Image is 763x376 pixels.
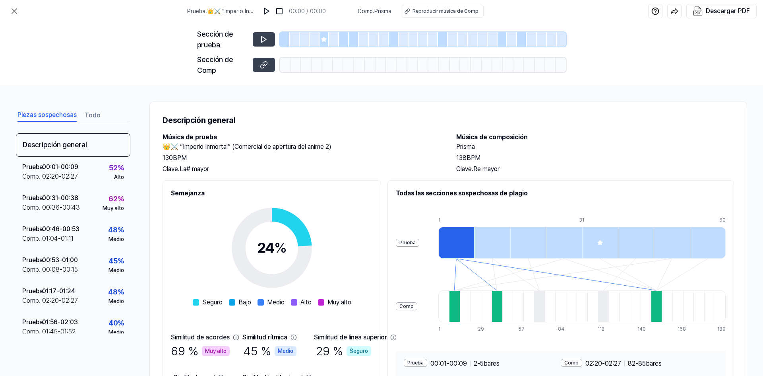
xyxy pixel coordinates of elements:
font: 82 [628,360,635,367]
font: % [118,257,124,265]
font: Medio [108,298,124,304]
font: 112 [598,326,604,332]
font: Medio [267,298,285,306]
font: Descripción general [163,115,235,125]
font: 00:38 [61,194,78,202]
font: . [39,173,41,180]
font: . [205,8,207,14]
font: Todas las secciones sospechosas de plagio [396,189,528,197]
font: 02:27 [62,173,78,180]
font: 02:20 [585,360,602,367]
font: Prueba [22,318,43,326]
font: 189 [717,326,726,332]
font: Descripción general [23,140,87,149]
font: % [118,319,124,327]
font: 00:01 [42,163,58,171]
font: . [39,328,41,335]
font: 02:27 [62,297,78,304]
font: 85 [638,360,646,367]
font: Sección de Comp [197,55,233,74]
font: - [602,360,605,367]
font: Seguro [202,298,223,306]
font: Comp [22,328,39,335]
font: Reproducir música de Comp [412,8,478,14]
font: - [58,194,61,202]
font: 00:00 / 00:00 [289,8,326,14]
img: compartir [670,7,678,15]
font: Comp [358,8,373,14]
font: Comp [22,266,39,273]
font: 45 [243,344,258,358]
font: 00:53 [42,256,59,264]
font: 5 [480,360,484,367]
font: 52 [109,164,118,172]
font: Prueba [187,8,205,14]
font: bares [484,360,500,367]
font: % [118,195,124,203]
font: Comp [399,304,414,309]
font: . [373,8,374,14]
font: 👑⚔️ “Imperio Inmortal” (Comercial de apertura del anime 2) [163,143,331,150]
font: - [59,173,62,180]
font: 00:08 [42,266,60,273]
font: 02:27 [605,360,621,367]
img: jugar [263,7,271,15]
font: 48 [108,226,118,234]
button: Reproducir música de Comp [401,5,484,18]
font: % [261,344,271,358]
font: 00:15 [62,266,78,273]
font: Prisma [374,8,391,14]
font: Música de composición [456,133,528,141]
font: 01:00 [62,256,78,264]
font: 00:53 [62,225,79,233]
font: - [56,287,59,295]
font: BPM [173,154,187,162]
font: Similitud rítmica [242,333,287,341]
font: - [635,360,638,367]
font: 👑⚔️ “Imperio Inmortal” (Comercial de apertura del anime 2) [187,8,257,31]
font: 48 [108,288,118,296]
font: - [477,360,480,367]
font: La# mayor [180,165,209,173]
font: Prueba [22,287,43,295]
font: 01:52 [60,328,76,335]
font: Alto [300,298,312,306]
font: Comp [22,297,39,304]
font: 168 [678,326,686,332]
font: Prisma [456,143,475,150]
font: 24 [257,239,274,256]
font: Similitud de línea superior [314,333,387,341]
font: Sección de prueba [197,30,233,49]
font: 29 [478,326,484,332]
font: % [118,288,124,296]
img: detener [275,7,283,15]
font: Comp [22,235,39,242]
font: % [118,226,124,234]
font: 1 [438,326,440,332]
font: - [58,328,60,335]
font: Música de prueba [163,133,217,141]
font: 00:43 [62,204,80,211]
font: % [188,344,199,358]
font: - [60,225,62,233]
font: 00:09 [449,360,467,367]
font: . [39,266,41,273]
font: 84 [558,326,564,332]
font: . [39,204,41,211]
font: Comp [22,173,39,180]
font: Similitud de acordes [171,333,230,341]
font: 140 [637,326,646,332]
font: Muy alto [103,205,124,211]
font: Todo [85,111,101,119]
font: 62 [108,195,118,203]
font: Piezas sospechosas [17,111,77,119]
font: 69 [171,344,185,358]
font: bares [646,360,662,367]
font: Medio [108,236,124,242]
font: 01:56 [42,318,58,326]
font: 00:36 [42,204,60,211]
font: Prueba [22,225,43,233]
font: Prueba [399,240,416,245]
font: Medio [108,329,124,335]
